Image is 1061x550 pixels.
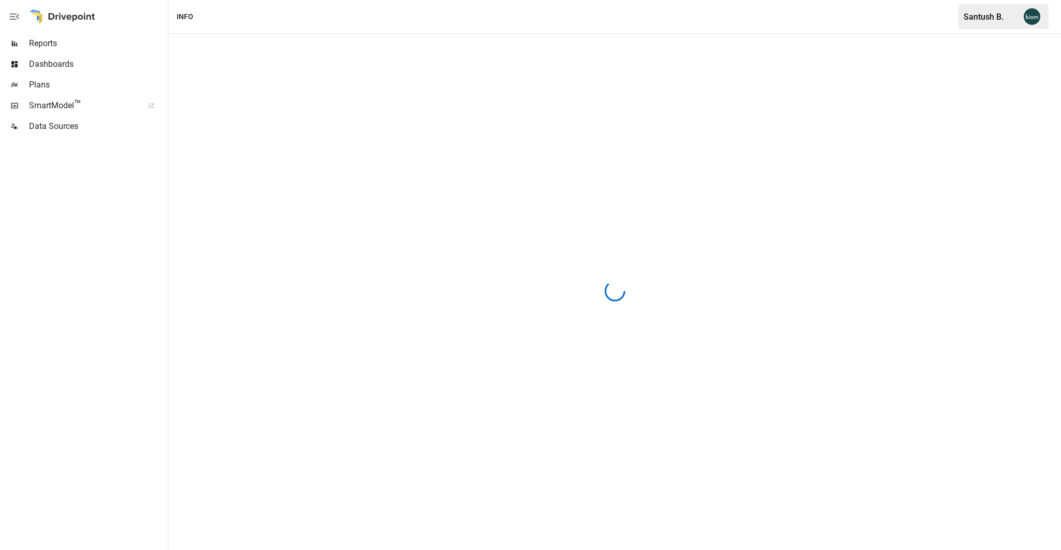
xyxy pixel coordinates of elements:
[1024,8,1040,25] img: Santush Barot
[29,99,137,112] span: SmartModel
[29,120,166,133] span: Data Sources
[74,98,81,111] span: ™
[29,37,166,50] span: Reports
[29,79,166,91] span: Plans
[1017,2,1046,31] button: Santush Barot
[29,58,166,70] span: Dashboards
[964,12,1017,22] div: Santush B.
